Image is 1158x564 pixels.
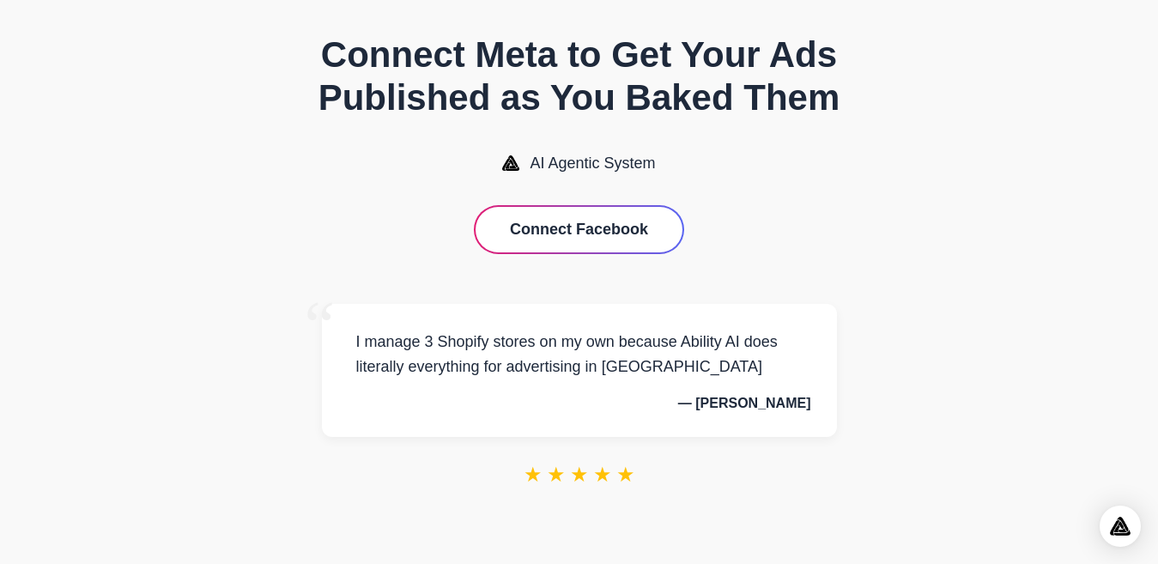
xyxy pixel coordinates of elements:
[502,155,519,171] img: AI Agentic System Logo
[348,396,811,411] p: — [PERSON_NAME]
[524,463,543,487] span: ★
[547,463,566,487] span: ★
[348,330,811,379] p: I manage 3 Shopify stores on my own because Ability AI does literally everything for advertising ...
[530,155,655,173] span: AI Agentic System
[253,33,906,120] h1: Connect Meta to Get Your Ads Published as You Baked Them
[616,463,635,487] span: ★
[305,287,336,365] span: “
[476,207,682,252] button: Connect Facebook
[1100,506,1141,547] div: Open Intercom Messenger
[593,463,612,487] span: ★
[570,463,589,487] span: ★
